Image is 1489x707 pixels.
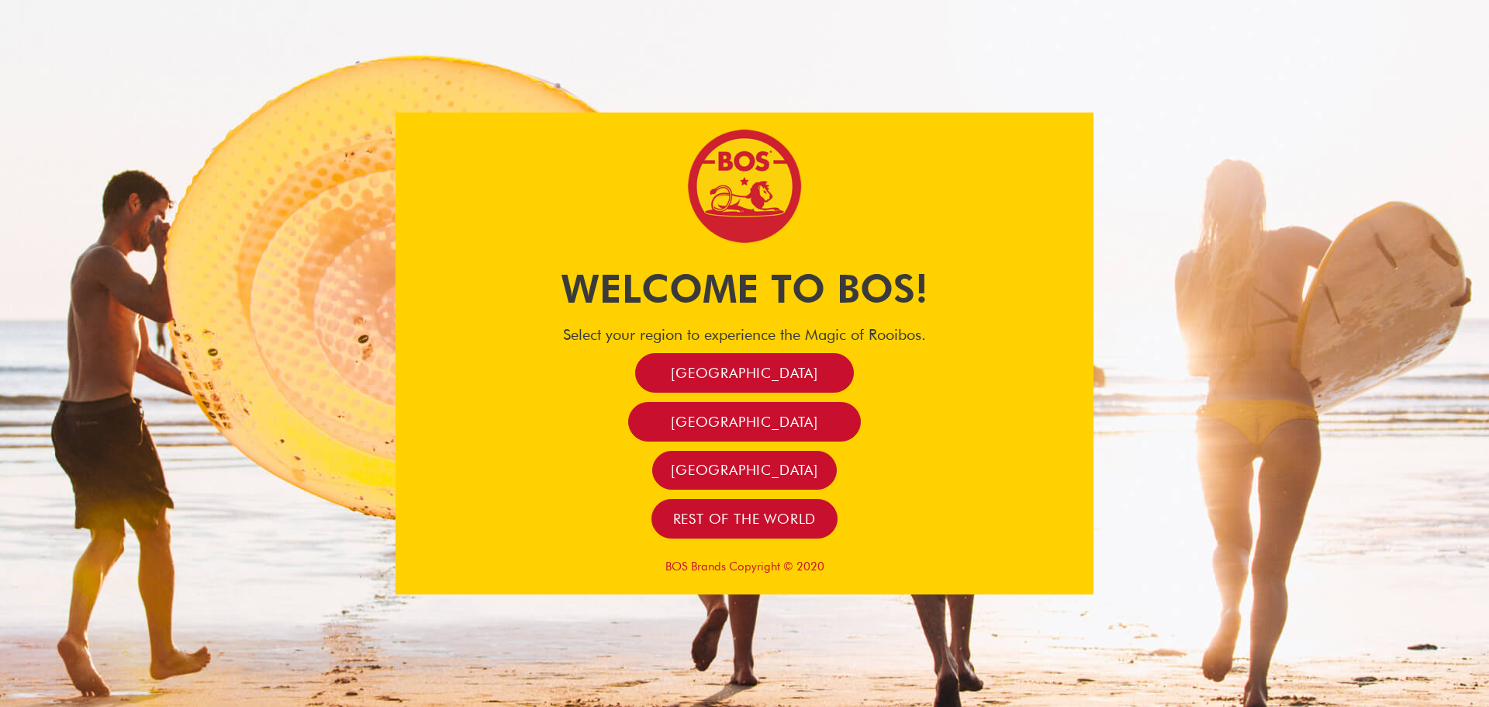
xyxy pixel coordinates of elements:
[686,128,803,244] img: Bos Brands
[651,499,838,539] a: Rest of the world
[628,402,861,442] a: [GEOGRAPHIC_DATA]
[652,451,837,490] a: [GEOGRAPHIC_DATA]
[671,461,818,479] span: [GEOGRAPHIC_DATA]
[396,560,1093,574] p: BOS Brands Copyright © 2020
[396,262,1093,316] h1: Welcome to BOS!
[671,413,818,431] span: [GEOGRAPHIC_DATA]
[635,353,854,393] a: [GEOGRAPHIC_DATA]
[671,364,818,382] span: [GEOGRAPHIC_DATA]
[396,325,1093,344] h4: Select your region to experience the Magic of Rooibos.
[673,510,817,528] span: Rest of the world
